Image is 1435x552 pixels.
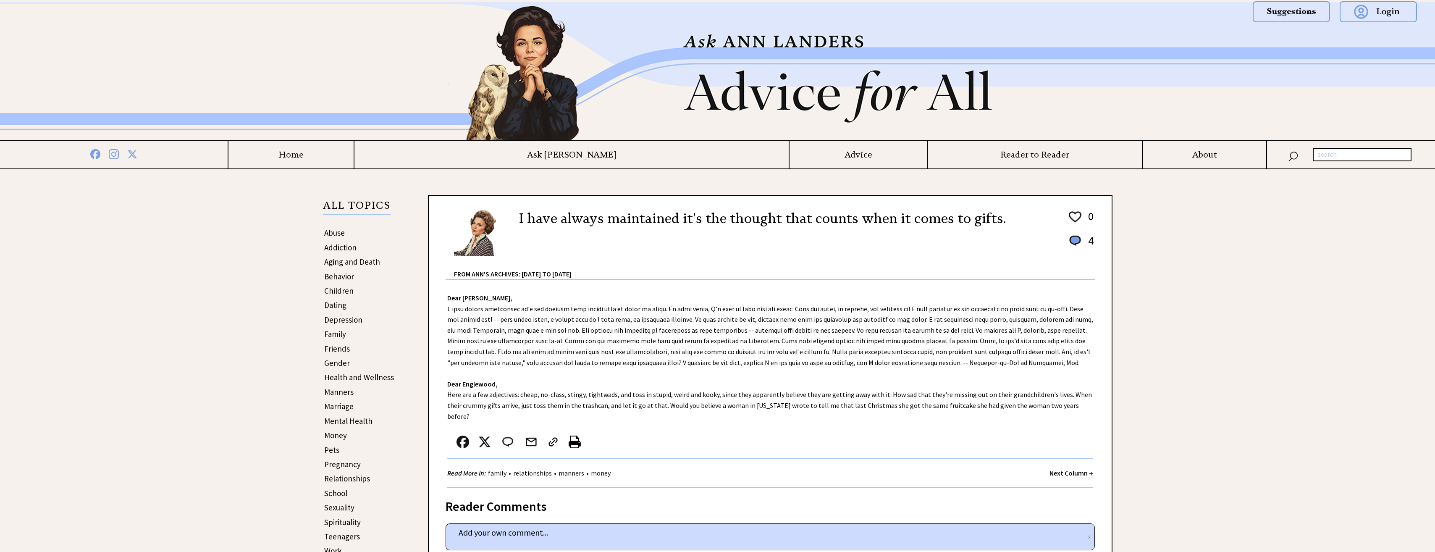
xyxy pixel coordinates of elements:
[324,416,373,426] a: Mental Health
[90,147,100,159] img: facebook%20blue.png
[429,280,1112,488] div: L ipsu dolors ametconsec ad'e sed doeiusm temp incidi utla et dolor ma aliqu. En admi venia, Q'n ...
[525,436,538,448] img: mail.png
[324,502,354,513] a: Sexuality
[354,150,789,160] a: Ask [PERSON_NAME]
[324,228,345,238] a: Abuse
[324,286,354,296] a: Children
[519,208,1006,229] h2: I have always maintained it's the thought that counts when it comes to gifts.
[127,148,137,159] img: x%20blue.png
[1084,234,1094,256] td: 4
[486,469,509,477] a: family
[569,436,581,448] img: printer%20icon.png
[324,242,357,252] a: Addiction
[324,257,380,267] a: Aging and Death
[1288,150,1298,162] img: search_nav.png
[324,430,347,440] a: Money
[447,380,498,388] strong: Dear Englewood,
[478,436,491,448] img: x_small.png
[324,358,350,368] a: Gender
[447,469,486,477] strong: Read More In:
[1068,234,1083,247] img: message_round%201.png
[324,271,354,281] a: Behavior
[454,257,1095,279] div: From Ann's Archives: [DATE] to [DATE]
[447,294,512,302] strong: Dear [PERSON_NAME],
[1049,469,1093,477] a: Next Column →
[446,497,1095,511] div: Reader Comments
[589,469,613,477] a: money
[501,436,515,448] img: message_round%202.png
[324,531,360,541] a: Teenagers
[1020,2,1024,140] img: right_new2.png
[1340,1,1417,22] img: login.png
[1068,210,1083,224] img: heart_outline%201.png
[1084,209,1094,233] td: 0
[324,329,346,339] a: Family
[324,372,394,382] a: Health and Wellness
[1313,148,1411,161] input: search
[324,315,362,325] a: Depression
[323,201,391,215] p: ALL TOPICS
[1253,1,1330,22] img: suggestions.png
[415,2,1020,140] img: header2b_v1.png
[324,387,354,397] a: Manners
[228,150,354,160] a: Home
[556,469,586,477] a: manners
[324,344,350,354] a: Friends
[1143,150,1266,160] a: About
[928,150,1142,160] a: Reader to Reader
[547,436,559,448] img: link_02.png
[324,459,361,469] a: Pregnancy
[324,517,361,527] a: Spirituality
[109,147,119,159] img: instagram%20blue.png
[790,150,927,160] a: Advice
[324,445,339,455] a: Pets
[511,469,554,477] a: relationships
[324,473,370,484] a: Relationships
[324,300,346,310] a: Dating
[447,468,613,478] div: • • •
[324,488,347,498] a: School
[324,401,354,411] a: Marriage
[456,436,469,448] img: facebook.png
[454,208,506,256] img: Ann6%20v2%20small.png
